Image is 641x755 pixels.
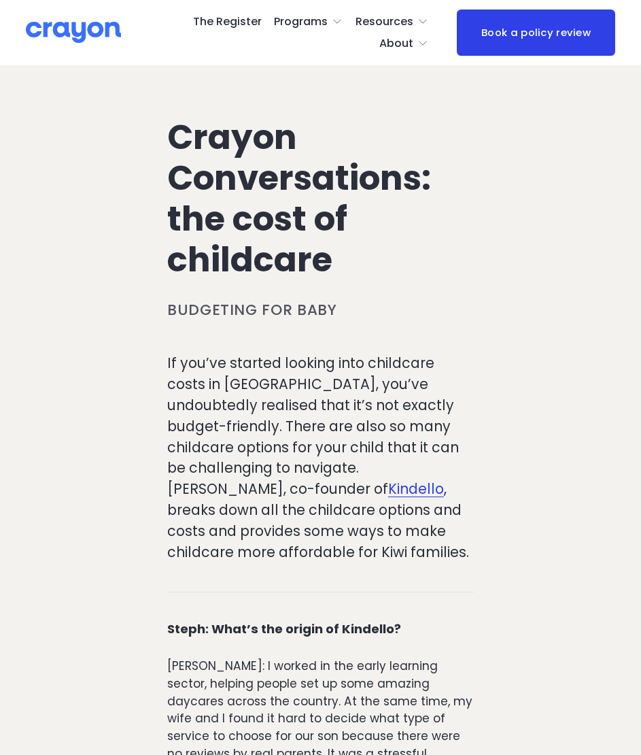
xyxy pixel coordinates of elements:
[274,11,343,33] a: folder dropdown
[388,479,444,499] a: Kindello
[167,117,474,280] h1: Crayon Conversations: the cost of childcare
[379,34,413,54] span: About
[167,299,337,320] a: Budgeting for baby
[26,20,121,44] img: Crayon
[457,10,615,56] a: Book a policy review
[379,33,428,54] a: folder dropdown
[193,11,262,33] a: The Register
[167,353,474,563] p: If you’ve started looking into childcare costs in [GEOGRAPHIC_DATA], you’ve undoubtedly realised ...
[356,12,413,32] span: Resources
[167,620,401,637] strong: Steph: What’s the origin of Kindello?
[274,12,328,32] span: Programs
[356,11,428,33] a: folder dropdown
